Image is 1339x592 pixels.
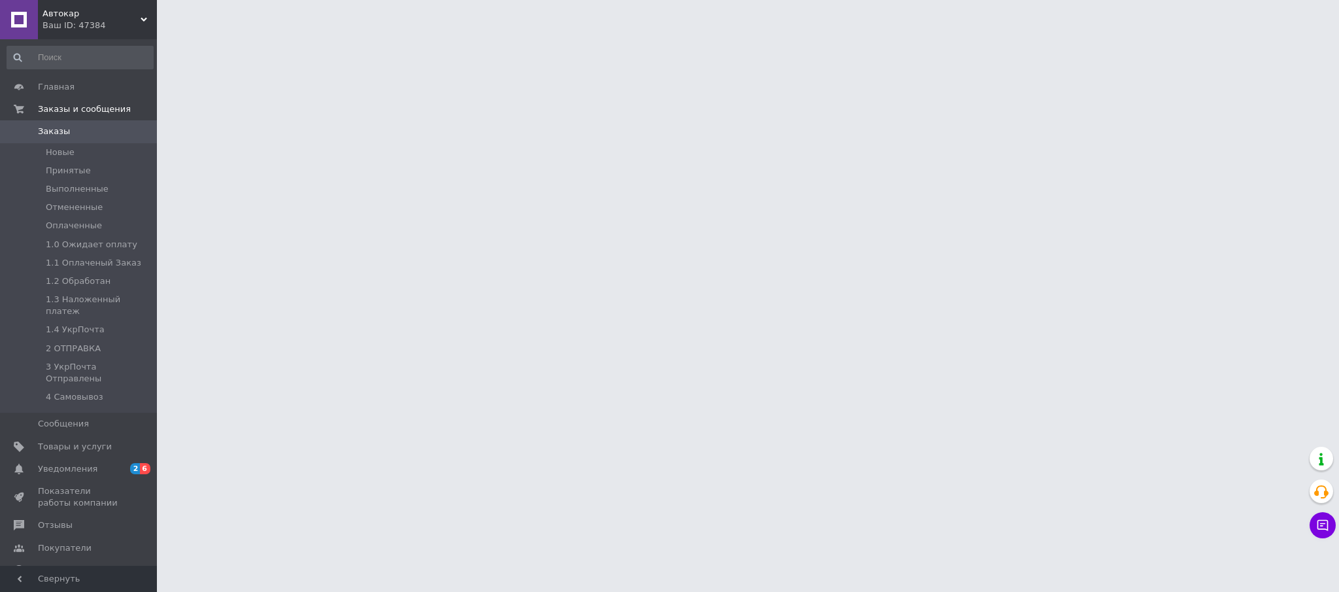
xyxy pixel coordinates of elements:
span: Оплаченные [46,220,102,232]
span: 2 [130,463,141,474]
span: Покупатели [38,542,92,554]
span: Показатели работы компании [38,485,121,509]
span: 1.2 Обработан [46,275,110,287]
span: Отзывы [38,519,73,531]
span: Главная [38,81,75,93]
span: Сообщения [38,418,89,430]
span: Принятые [46,165,91,177]
span: 1.0 Ожидает оплату [46,239,137,251]
span: Заказы и сообщения [38,103,131,115]
span: Отмененные [46,201,103,213]
span: 4 Самовывоз [46,391,103,403]
span: Автокар [42,8,141,20]
span: Заказы [38,126,70,137]
span: Выполненные [46,183,109,195]
input: Поиск [7,46,154,69]
span: 1.1 Оплаченый Заказ [46,257,141,269]
span: Каталог ProSale [38,565,109,576]
span: 1.3 Наложенный платеж [46,294,152,317]
span: 3 УкрПочта Отправлены [46,361,152,385]
span: 1.4 УкрПочта [46,324,105,336]
span: 6 [140,463,150,474]
div: Ваш ID: 47384 [42,20,157,31]
span: Уведомления [38,463,97,475]
span: Товары и услуги [38,441,112,453]
button: Чат с покупателем [1310,512,1336,538]
span: Новые [46,147,75,158]
span: 2 ОТПРАВКА [46,343,101,355]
